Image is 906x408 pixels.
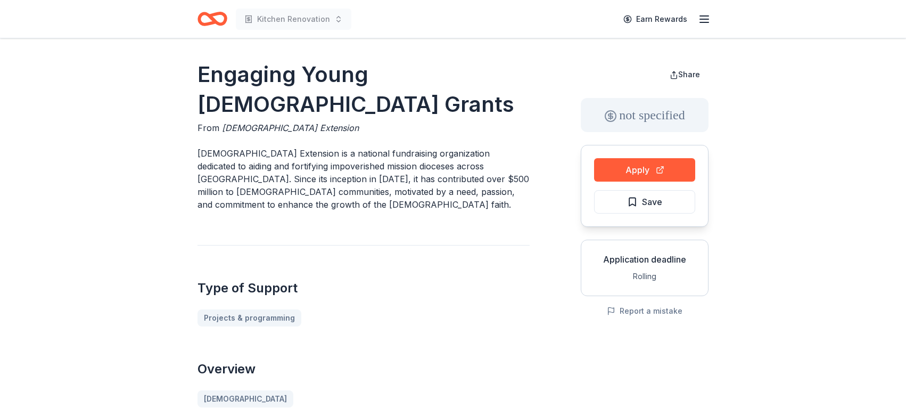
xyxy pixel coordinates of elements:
[678,70,700,79] span: Share
[197,6,227,31] a: Home
[590,270,699,283] div: Rolling
[197,147,530,211] p: [DEMOGRAPHIC_DATA] Extension is a national fundraising organization dedicated to aiding and forti...
[617,10,694,29] a: Earn Rewards
[661,64,709,85] button: Share
[642,195,662,209] span: Save
[197,361,530,378] h2: Overview
[222,123,359,133] span: [DEMOGRAPHIC_DATA] Extension
[594,190,695,214] button: Save
[590,253,699,266] div: Application deadline
[197,309,301,327] a: Projects & programming
[581,98,709,132] div: not specified
[607,305,682,317] button: Report a mistake
[197,280,530,297] h2: Type of Support
[257,13,330,26] span: Kitchen Renovation
[197,121,530,134] div: From
[594,158,695,182] button: Apply
[197,60,530,119] h1: Engaging Young [DEMOGRAPHIC_DATA] Grants
[236,9,351,30] button: Kitchen Renovation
